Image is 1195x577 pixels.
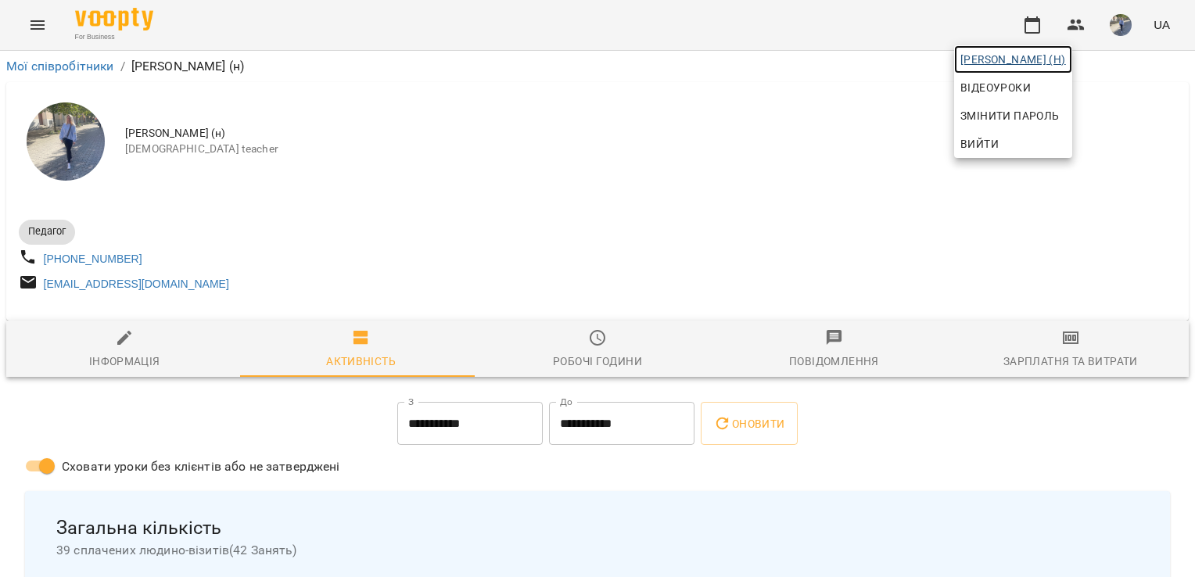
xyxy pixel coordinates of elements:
[960,78,1031,97] span: Відеоуроки
[954,45,1072,73] a: [PERSON_NAME] (н)
[954,73,1037,102] a: Відеоуроки
[960,134,999,153] span: Вийти
[960,106,1066,125] span: Змінити пароль
[954,130,1072,158] button: Вийти
[960,50,1066,69] span: [PERSON_NAME] (н)
[954,102,1072,130] a: Змінити пароль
